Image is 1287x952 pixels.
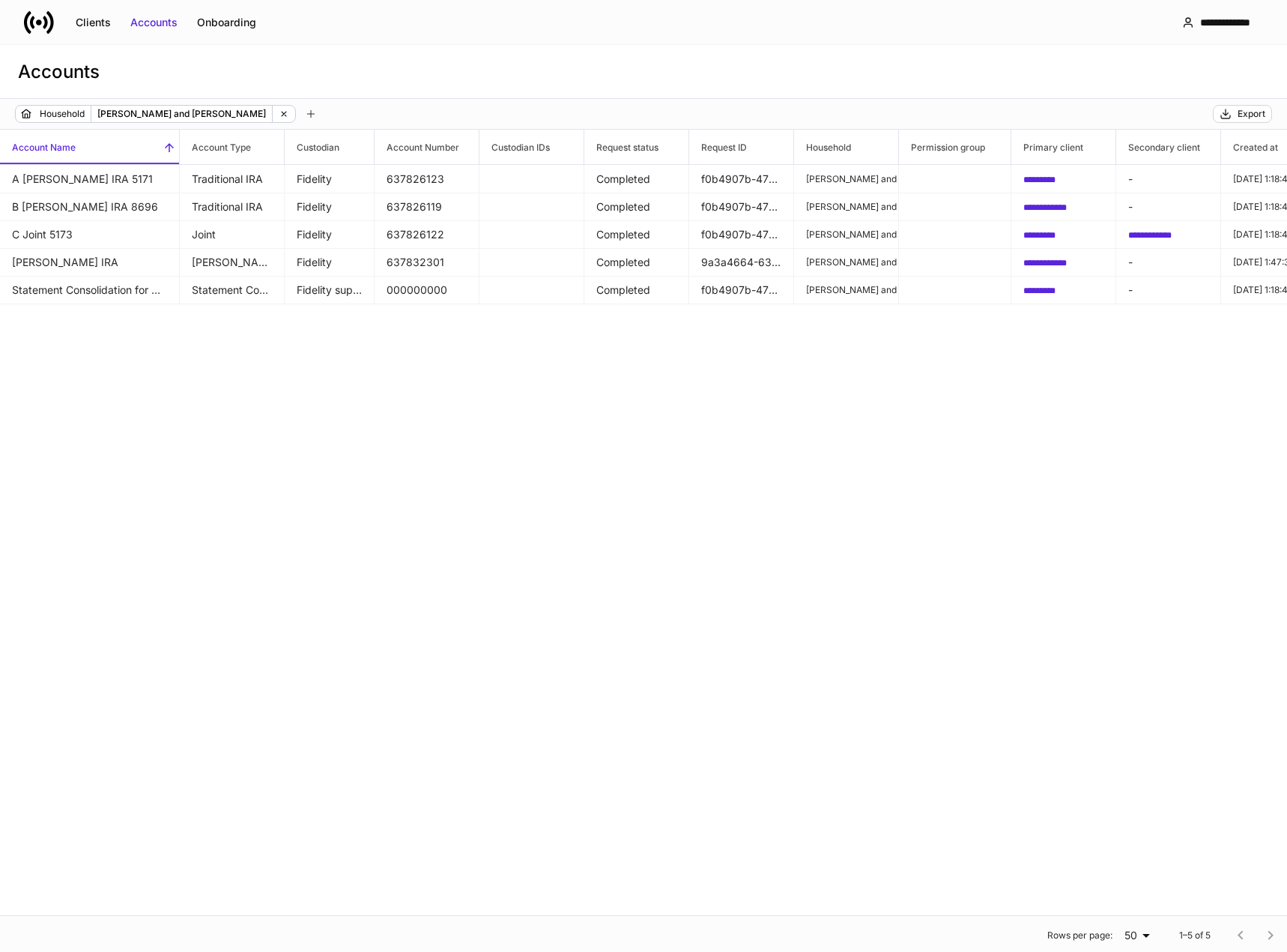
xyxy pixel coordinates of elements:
[479,130,584,164] span: Custodian IDs
[689,130,793,164] span: Request ID
[18,60,100,84] h3: Accounts
[1116,130,1220,164] span: Secondary client
[899,130,1011,164] span: Permission group
[584,130,688,164] span: Request status
[1011,220,1116,249] td: 7d06e39b-4c06-4446-9e3b-bfdcc7b16d16
[187,10,266,34] button: Onboarding
[76,15,111,30] div: Clients
[375,165,479,193] td: 637826123
[794,130,898,164] span: Household
[375,276,479,304] td: 000000000
[1128,172,1208,187] p: -
[180,130,284,164] span: Account Type
[1011,193,1116,221] td: 2c0c17ae-30e0-4253-ae56-b79626dc9329
[806,256,886,268] p: [PERSON_NAME] and [PERSON_NAME]
[1128,283,1208,298] p: -
[285,248,375,277] td: Fidelity
[285,193,375,221] td: Fidelity
[1128,199,1208,214] p: -
[1116,220,1221,249] td: 2c0c17ae-30e0-4253-ae56-b79626dc9329
[584,276,689,304] td: Completed
[285,130,374,164] span: Custodian
[285,220,375,249] td: Fidelity
[1011,165,1116,193] td: 7d06e39b-4c06-4446-9e3b-bfdcc7b16d16
[285,276,375,304] td: Fidelity supplemental forms
[689,140,747,154] h6: Request ID
[806,229,886,241] p: [PERSON_NAME] and [PERSON_NAME]
[1011,248,1116,277] td: 2c0c17ae-30e0-4253-ae56-b79626dc9329
[689,193,794,221] td: f0b4907b-472b-4f55-afec-f89c8cbb64c0
[180,276,285,304] td: Statement Consolidation for Households
[1238,108,1265,120] div: Export
[1011,140,1083,154] h6: Primary client
[584,220,689,249] td: Completed
[285,140,339,154] h6: Custodian
[97,106,266,121] p: [PERSON_NAME] and [PERSON_NAME]
[285,165,375,193] td: Fidelity
[1011,276,1116,304] td: 7d06e39b-4c06-4446-9e3b-bfdcc7b16d16
[584,165,689,193] td: Completed
[584,193,689,221] td: Completed
[1221,140,1278,154] h6: Created at
[375,220,479,249] td: 637826122
[375,130,479,164] span: Account Number
[375,140,459,154] h6: Account Number
[197,15,256,30] div: Onboarding
[66,10,121,34] button: Clients
[689,276,794,304] td: f0b4907b-472b-4f55-afec-f89c8cbb64c0
[121,10,187,34] button: Accounts
[584,140,658,154] h6: Request status
[375,248,479,277] td: 637832301
[40,106,85,121] p: Household
[180,248,285,277] td: Roth IRA
[375,193,479,221] td: 637826119
[689,248,794,277] td: 9a3a4664-631b-4603-9953-173f68b97370
[479,140,550,154] h6: Custodian IDs
[689,220,794,249] td: f0b4907b-472b-4f55-afec-f89c8cbb64c0
[180,193,285,221] td: Traditional IRA
[1179,930,1211,942] p: 1–5 of 5
[689,165,794,193] td: f0b4907b-472b-4f55-afec-f89c8cbb64c0
[1047,930,1112,942] p: Rows per page:
[899,140,985,154] h6: Permission group
[806,201,886,213] p: [PERSON_NAME] and [PERSON_NAME]
[180,165,285,193] td: Traditional IRA
[1118,928,1155,943] div: 50
[794,140,851,154] h6: Household
[1128,255,1208,270] p: -
[1116,140,1200,154] h6: Secondary client
[1011,130,1115,164] span: Primary client
[180,140,251,154] h6: Account Type
[584,248,689,277] td: Completed
[806,284,886,296] p: [PERSON_NAME] and [PERSON_NAME]
[180,220,285,249] td: Joint
[130,15,178,30] div: Accounts
[1213,105,1272,123] button: Export
[806,173,886,185] p: [PERSON_NAME] and [PERSON_NAME]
